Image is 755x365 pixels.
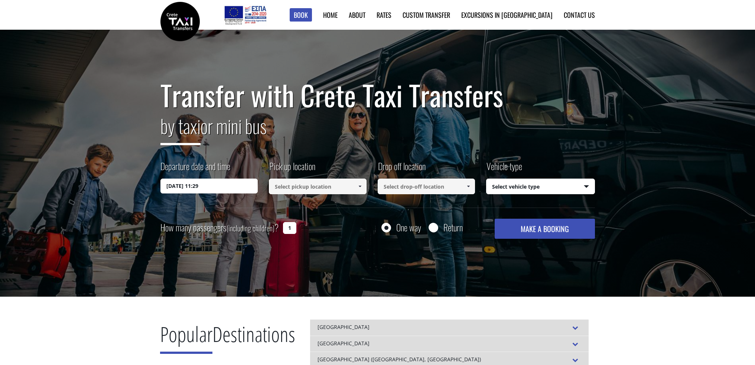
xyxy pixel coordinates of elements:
[377,10,391,20] a: Rates
[160,319,295,359] h2: Destinations
[403,10,450,20] a: Custom Transfer
[461,10,553,20] a: Excursions in [GEOGRAPHIC_DATA]
[396,223,421,232] label: One way
[486,160,522,179] label: Vehicle type
[462,179,475,194] a: Show All Items
[486,179,595,195] span: Select vehicle type
[160,2,200,41] img: Crete Taxi Transfers | Safe Taxi Transfer Services from to Heraklion Airport, Chania Airport, Ret...
[160,79,595,111] h1: Transfer with Crete Taxi Transfers
[378,179,475,194] input: Select drop-off location
[227,222,274,234] small: (including children)
[223,4,267,26] img: e-bannersEUERDF180X90.jpg
[310,319,589,336] div: [GEOGRAPHIC_DATA]
[349,10,365,20] a: About
[323,10,338,20] a: Home
[160,112,201,145] span: by taxi
[354,179,366,194] a: Show All Items
[269,160,315,179] label: Pick up location
[310,336,589,352] div: [GEOGRAPHIC_DATA]
[443,223,463,232] label: Return
[378,160,426,179] label: Drop off location
[269,179,367,194] input: Select pickup location
[495,219,595,239] button: MAKE A BOOKING
[160,160,230,179] label: Departure date and time
[290,8,312,22] a: Book
[160,111,595,151] h2: or mini bus
[160,219,279,237] label: How many passengers ?
[160,17,200,25] a: Crete Taxi Transfers | Safe Taxi Transfer Services from to Heraklion Airport, Chania Airport, Ret...
[564,10,595,20] a: Contact us
[160,320,212,354] span: Popular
